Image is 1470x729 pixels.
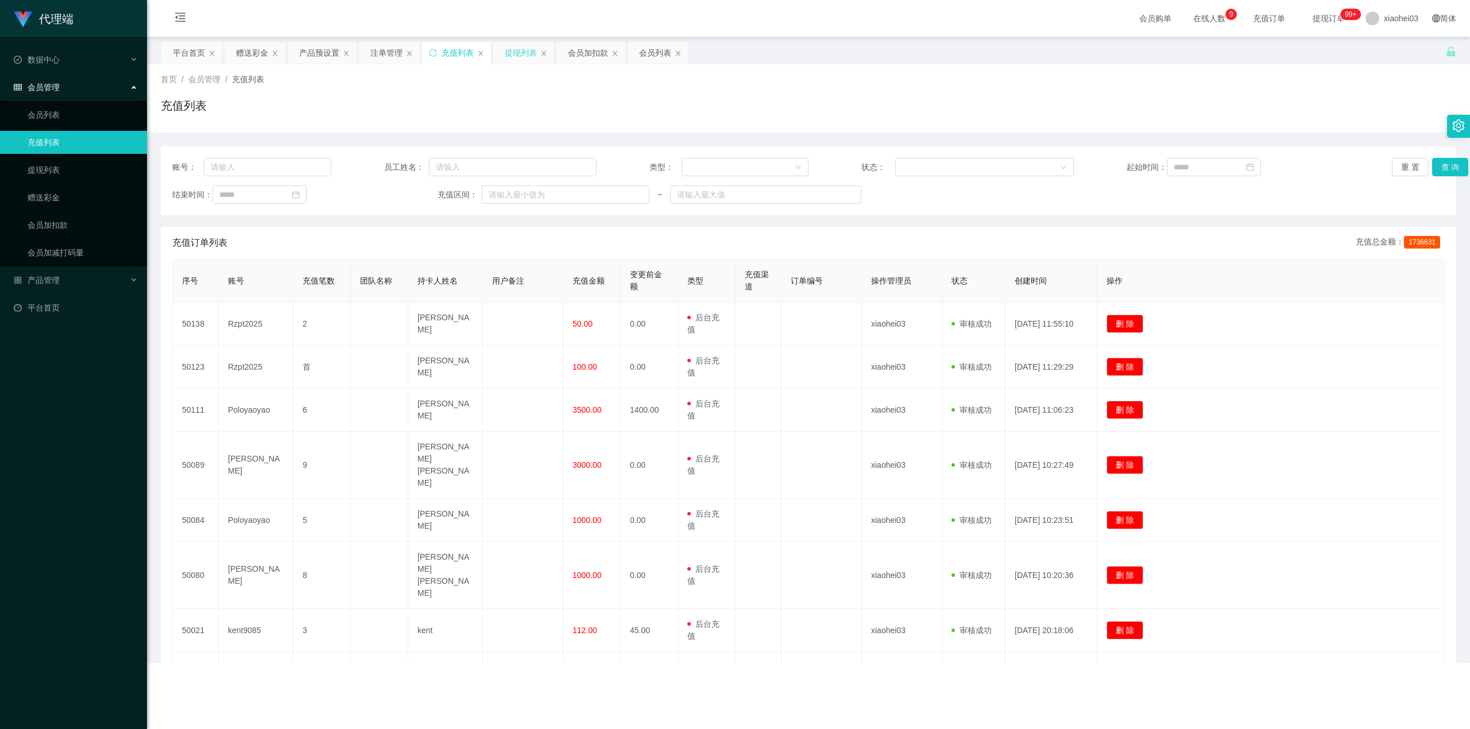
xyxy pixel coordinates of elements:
[1307,14,1351,22] span: 提现订单
[232,75,264,84] span: 充值列表
[28,131,138,154] a: 充值列表
[219,652,293,695] td: 87578752
[219,432,293,499] td: [PERSON_NAME]
[951,362,992,371] span: 审核成功
[172,236,227,250] span: 充值订单列表
[745,270,769,291] span: 充值渠道
[28,103,138,126] a: 会员列表
[951,276,968,285] span: 状态
[862,609,942,652] td: xiaohei03
[871,276,911,285] span: 操作管理员
[621,303,678,346] td: 0.00
[791,276,823,285] span: 订单编号
[1107,566,1143,584] button: 删 除
[172,161,204,173] span: 账号：
[28,214,138,236] a: 会员加扣款
[687,662,719,684] span: 后台充值
[687,564,719,585] span: 后台充值
[28,186,138,209] a: 赠送彩金
[862,303,942,346] td: xiaohei03
[438,189,482,201] span: 充值区间：
[14,14,73,23] a: 代理端
[1005,432,1097,499] td: [DATE] 10:27:49
[1005,346,1097,389] td: [DATE] 11:29:29
[621,389,678,432] td: 1400.00
[675,50,682,57] i: 图标: close
[1392,158,1429,176] button: 重 置
[572,362,597,371] span: 100.00
[862,542,942,609] td: xiaohei03
[1340,9,1361,20] sup: 1145
[161,97,207,114] h1: 充值列表
[1107,456,1143,474] button: 删 除
[572,319,593,328] span: 50.00
[862,432,942,499] td: xiaohei03
[28,158,138,181] a: 提现列表
[14,276,22,284] i: 图标: appstore-o
[505,42,537,64] div: 提现列表
[572,515,602,525] span: 1000.00
[173,499,219,542] td: 50084
[161,75,177,84] span: 首页
[408,542,483,609] td: [PERSON_NAME] [PERSON_NAME]
[572,626,597,635] span: 112.00
[208,50,215,57] i: 图标: close
[293,542,351,609] td: 8
[272,50,278,57] i: 图标: close
[568,42,608,64] div: 会员加扣款
[1060,164,1067,172] i: 图标: down
[862,499,942,542] td: xiaohei03
[408,499,483,542] td: [PERSON_NAME]
[293,346,351,389] td: 首
[384,161,429,173] span: 员工姓名：
[1246,163,1254,171] i: 图标: calendar
[951,626,992,635] span: 审核成功
[173,542,219,609] td: 50080
[951,460,992,470] span: 审核成功
[621,542,678,609] td: 0.00
[572,405,602,414] span: 3500.00
[408,609,483,652] td: kent
[572,571,602,580] span: 1000.00
[687,509,719,530] span: 后台充值
[408,389,483,432] td: [PERSON_NAME]
[951,405,992,414] span: 审核成功
[219,303,293,346] td: Rzpt2025
[951,515,992,525] span: 审核成功
[370,42,403,64] div: 注单管理
[670,185,861,204] input: 请输入最大值
[429,158,597,176] input: 请输入
[14,56,22,64] i: 图标: check-circle-o
[204,158,331,176] input: 请输入
[14,55,60,64] span: 数据中心
[172,189,212,201] span: 结束时间：
[1107,511,1143,529] button: 删 除
[1229,9,1233,20] p: 9
[1432,14,1440,22] i: 图标: global
[408,346,483,389] td: [PERSON_NAME]
[1446,46,1456,57] i: 图标: unlock
[477,50,484,57] i: 图标: close
[1247,14,1291,22] span: 充值订单
[417,276,458,285] span: 持卡人姓名
[1356,236,1445,250] div: 充值总金额：
[14,296,138,319] a: 图标: dashboard平台首页
[1015,276,1047,285] span: 创建时间
[303,276,335,285] span: 充值笔数
[621,432,678,499] td: 0.00
[687,356,719,377] span: 后台充值
[621,499,678,542] td: 0.00
[14,11,32,28] img: logo.9652507e.png
[293,303,351,346] td: 2
[429,49,437,57] i: 图标: sync
[1005,303,1097,346] td: [DATE] 11:55:10
[156,637,1461,649] div: 2021
[408,432,483,499] td: [PERSON_NAME] [PERSON_NAME]
[406,50,413,57] i: 图标: close
[621,346,678,389] td: 0.00
[28,241,138,264] a: 会员加减打码量
[1005,389,1097,432] td: [DATE] 11:06:23
[1107,276,1123,285] span: 操作
[687,313,719,334] span: 后台充值
[649,189,670,201] span: ~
